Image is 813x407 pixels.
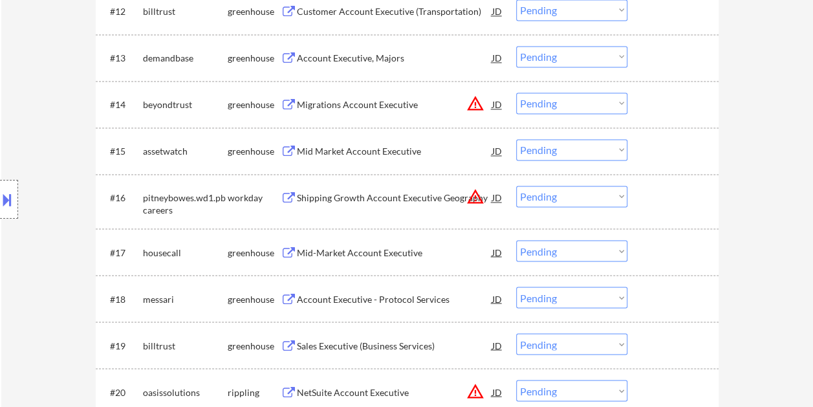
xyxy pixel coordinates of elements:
[491,380,504,403] div: JD
[491,93,504,116] div: JD
[143,52,228,65] div: demandbase
[297,192,492,204] div: Shipping Growth Account Executive Geography
[491,186,504,209] div: JD
[228,192,281,204] div: workday
[491,240,504,263] div: JD
[466,94,484,113] button: warning_amber
[110,5,133,18] div: #12
[297,246,492,259] div: Mid-Market Account Executive
[491,139,504,162] div: JD
[466,382,484,400] button: warning_amber
[297,339,492,352] div: Sales Executive (Business Services)
[297,145,492,158] div: Mid Market Account Executive
[297,386,492,399] div: NetSuite Account Executive
[491,333,504,357] div: JD
[228,145,281,158] div: greenhouse
[228,5,281,18] div: greenhouse
[297,5,492,18] div: Customer Account Executive (Transportation)
[228,386,281,399] div: rippling
[228,339,281,352] div: greenhouse
[228,98,281,111] div: greenhouse
[110,386,133,399] div: #20
[143,339,228,352] div: billtrust
[297,292,492,305] div: Account Executive - Protocol Services
[297,98,492,111] div: Migrations Account Executive
[228,292,281,305] div: greenhouse
[491,46,504,69] div: JD
[228,52,281,65] div: greenhouse
[228,246,281,259] div: greenhouse
[110,52,133,65] div: #13
[297,52,492,65] div: Account Executive, Majors
[143,5,228,18] div: billtrust
[466,188,484,206] button: warning_amber
[143,386,228,399] div: oasissolutions
[110,339,133,352] div: #19
[491,287,504,310] div: JD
